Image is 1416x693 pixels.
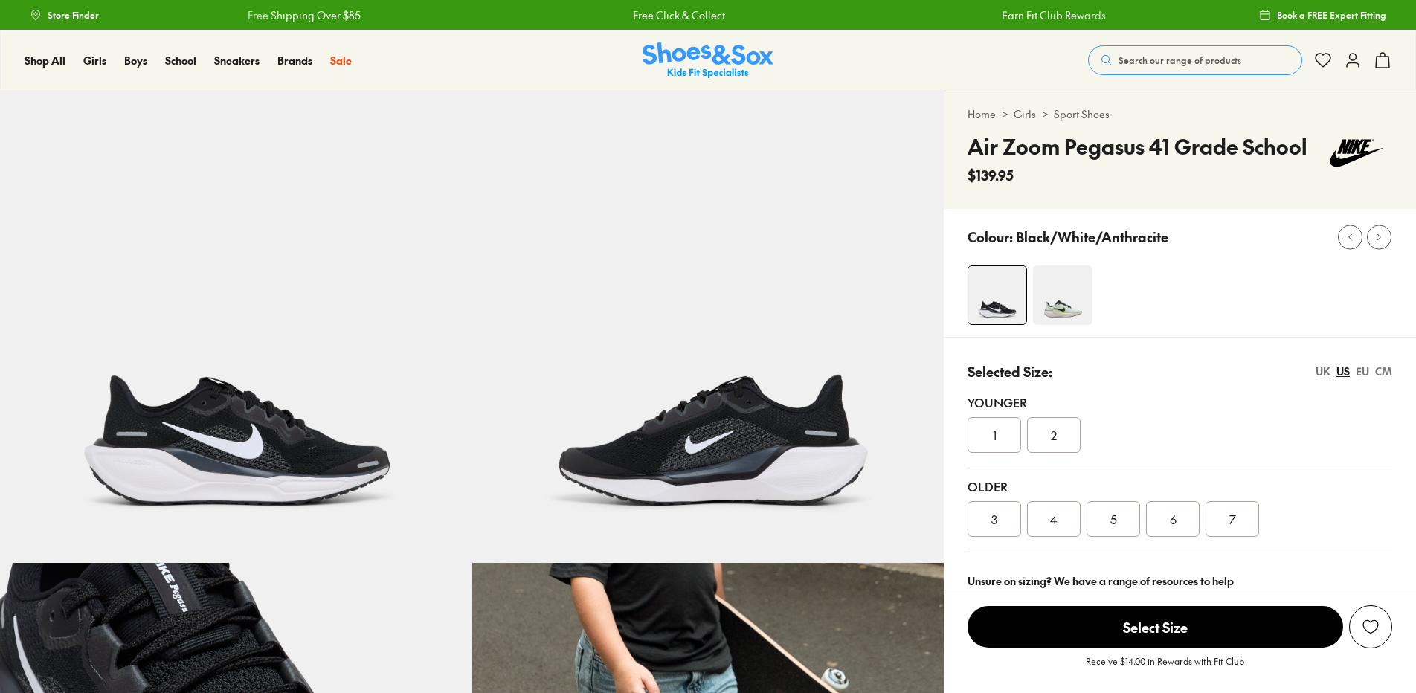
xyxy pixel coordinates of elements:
[1170,510,1177,528] span: 6
[968,106,1392,122] div: > >
[48,8,99,22] span: Store Finder
[1033,265,1092,325] img: 4-552065_1
[1016,227,1168,247] p: Black/White/Anthracite
[1259,1,1386,28] a: Book a FREE Expert Fitting
[968,393,1392,411] div: Younger
[968,106,996,122] a: Home
[1349,605,1392,648] button: Add to Wishlist
[30,1,99,28] a: Store Finder
[1356,364,1369,379] div: EU
[214,53,260,68] a: Sneakers
[643,42,773,79] img: SNS_Logo_Responsive.svg
[968,573,1392,589] div: Unsure on sizing? We have a range of resources to help
[1014,106,1036,122] a: Girls
[25,53,65,68] a: Shop All
[968,165,1014,185] span: $139.95
[1277,8,1386,22] span: Book a FREE Expert Fitting
[472,91,944,563] img: 5-515745_1
[1375,364,1392,379] div: CM
[1336,364,1350,379] div: US
[968,605,1343,648] button: Select Size
[633,7,725,23] a: Free Click & Collect
[1086,654,1244,681] p: Receive $14.00 in Rewards with Fit Club
[1321,131,1392,175] img: Vendor logo
[968,227,1013,247] p: Colour:
[968,361,1052,381] p: Selected Size:
[1088,45,1302,75] button: Search our range of products
[277,53,312,68] a: Brands
[83,53,106,68] a: Girls
[993,426,997,444] span: 1
[643,42,773,79] a: Shoes & Sox
[1050,510,1058,528] span: 4
[968,266,1026,324] img: 4-515744_1
[991,510,997,528] span: 3
[1119,54,1241,67] span: Search our range of products
[1002,7,1106,23] a: Earn Fit Club Rewards
[968,131,1307,162] h4: Air Zoom Pegasus 41 Grade School
[1051,426,1057,444] span: 2
[124,53,147,68] a: Boys
[248,7,361,23] a: Free Shipping Over $85
[165,53,196,68] a: School
[330,53,352,68] a: Sale
[1110,510,1117,528] span: 5
[968,477,1392,495] div: Older
[1316,364,1330,379] div: UK
[1229,510,1236,528] span: 7
[968,606,1343,648] span: Select Size
[1054,106,1110,122] a: Sport Shoes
